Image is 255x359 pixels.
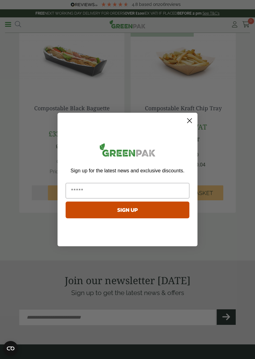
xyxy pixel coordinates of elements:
button: Open CMP widget [3,341,18,356]
span: Sign up for the latest news and exclusive discounts. [71,168,184,173]
button: SIGN UP [66,202,189,218]
input: Email [66,183,189,198]
img: greenpak_logo [66,141,189,161]
button: Close dialog [184,115,195,126]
